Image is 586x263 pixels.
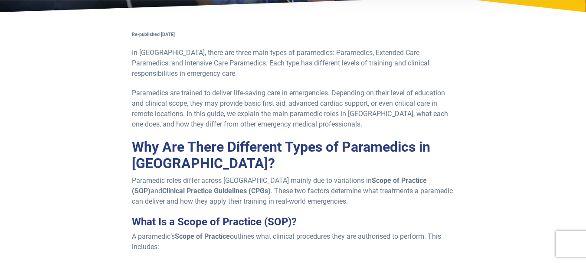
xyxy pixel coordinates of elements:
[132,216,455,228] h3: What Is a Scope of Practice (SOP)?
[132,32,175,37] strong: Re-published [DATE]
[132,176,427,195] strong: Scope of Practice (SOP)
[162,187,271,195] strong: Clinical Practice Guidelines (CPGs)
[132,231,455,252] p: A paramedic’s outlines what clinical procedures they are authorised to perform. This includes:
[175,232,230,240] strong: Scope of Practice
[132,48,455,79] p: In [GEOGRAPHIC_DATA], there are three main types of paramedics: Paramedics, Extended Care Paramed...
[132,88,455,130] p: Paramedics are trained to deliver life-saving care in emergencies. Depending on their level of ed...
[132,139,455,172] h2: Why Are There Different Types of Paramedics in [GEOGRAPHIC_DATA]?
[132,175,455,207] p: Paramedic roles differ across [GEOGRAPHIC_DATA] mainly due to variations in and . These two facto...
